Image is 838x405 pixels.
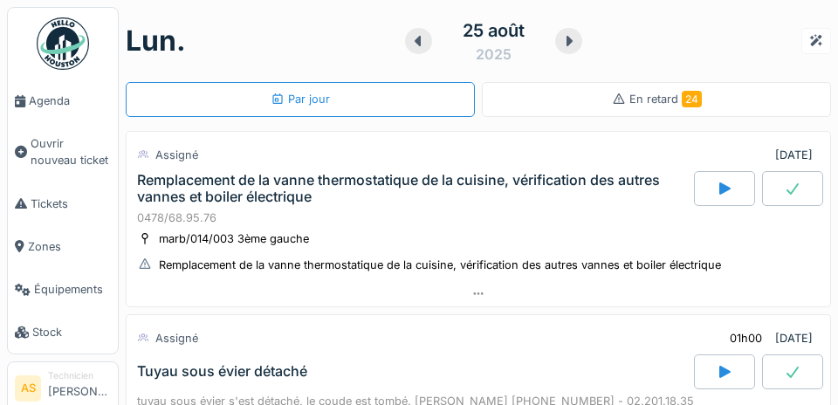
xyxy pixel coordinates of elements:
[8,268,118,311] a: Équipements
[463,17,525,44] div: 25 août
[8,122,118,182] a: Ouvrir nouveau ticket
[8,182,118,225] a: Tickets
[126,24,186,58] h1: lun.
[31,135,111,168] span: Ouvrir nouveau ticket
[155,330,198,347] div: Assigné
[137,209,820,226] div: 0478/68.95.76
[629,93,702,106] span: En retard
[775,330,813,347] div: [DATE]
[159,230,309,247] div: marb/014/003 3ème gauche
[476,44,512,65] div: 2025
[8,79,118,122] a: Agenda
[775,147,813,163] div: [DATE]
[29,93,111,109] span: Agenda
[137,172,690,205] div: Remplacement de la vanne thermostatique de la cuisine, vérification des autres vannes et boiler é...
[31,196,111,212] span: Tickets
[8,311,118,354] a: Stock
[32,324,111,340] span: Stock
[48,369,111,382] div: Technicien
[28,238,111,255] span: Zones
[682,91,702,107] span: 24
[155,147,198,163] div: Assigné
[159,257,721,273] div: Remplacement de la vanne thermostatique de la cuisine, vérification des autres vannes et boiler é...
[8,225,118,268] a: Zones
[137,363,307,380] div: Tuyau sous évier détaché
[37,17,89,70] img: Badge_color-CXgf-gQk.svg
[730,330,762,347] div: 01h00
[15,375,41,402] li: AS
[34,281,111,298] span: Équipements
[271,91,330,107] div: Par jour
